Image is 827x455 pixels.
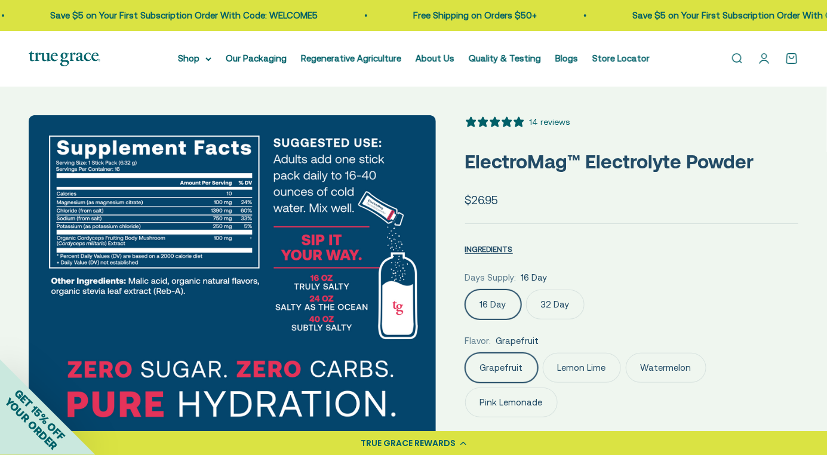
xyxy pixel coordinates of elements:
[555,53,578,63] a: Blogs
[592,53,650,63] a: Store Locator
[361,437,456,450] div: TRUE GRACE REWARDS
[465,242,513,256] button: INGREDIENTS
[465,334,491,348] legend: Flavor:
[411,10,535,20] a: Free Shipping on Orders $50+
[2,395,60,453] span: YOUR ORDER
[530,115,570,128] div: 14 reviews
[12,387,67,442] span: GET 15% OFF
[465,245,513,254] span: INGREDIENTS
[226,53,287,63] a: Our Packaging
[416,53,454,63] a: About Us
[465,115,570,128] button: 5 stars, 14 ratings
[465,146,798,177] p: ElectroMag™ Electrolyte Powder
[465,270,517,285] legend: Days Supply:
[496,334,539,348] span: Grapefruit
[465,191,499,209] sale-price: $26.95
[48,8,316,23] p: Save $5 on Your First Subscription Order With Code: WELCOME5
[301,53,401,63] a: Regenerative Agriculture
[521,270,548,285] span: 16 Day
[469,53,541,63] a: Quality & Testing
[178,51,211,66] summary: Shop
